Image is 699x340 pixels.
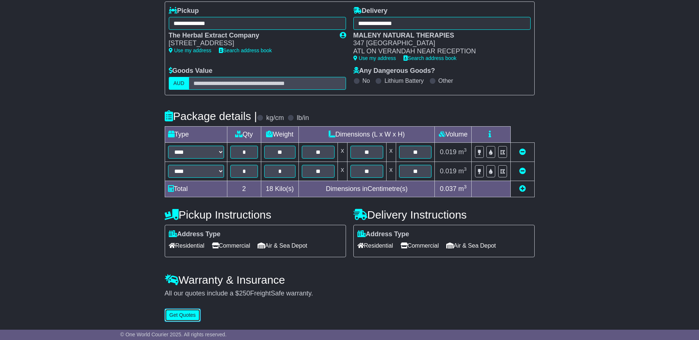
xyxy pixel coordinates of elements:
div: [STREET_ADDRESS] [169,39,332,47]
span: Residential [169,240,205,251]
span: 0.019 [440,167,457,175]
td: Type [165,126,227,142]
sup: 3 [464,166,467,172]
span: Air & Sea Depot [446,240,496,251]
label: Delivery [353,7,388,15]
div: 347 [GEOGRAPHIC_DATA] [353,39,523,47]
span: Air & Sea Depot [258,240,307,251]
label: Address Type [357,230,409,238]
span: m [458,167,467,175]
label: lb/in [297,114,309,122]
span: 0.037 [440,185,457,192]
label: Any Dangerous Goods? [353,67,435,75]
label: Other [438,77,453,84]
a: Use my address [353,55,396,61]
div: All our quotes include a $ FreightSafe warranty. [165,290,535,298]
label: No [363,77,370,84]
label: AUD [169,77,189,90]
td: Dimensions in Centimetre(s) [298,181,435,197]
span: 18 [266,185,273,192]
span: 250 [239,290,250,297]
div: MALENY NATURAL THERAPIES [353,32,523,40]
a: Add new item [519,185,526,192]
td: 2 [227,181,261,197]
span: m [458,185,467,192]
td: x [386,162,396,181]
label: Goods Value [169,67,213,75]
h4: Delivery Instructions [353,209,535,221]
td: Qty [227,126,261,142]
td: Dimensions (L x W x H) [298,126,435,142]
a: Remove this item [519,167,526,175]
span: © One World Courier 2025. All rights reserved. [120,332,227,337]
label: Pickup [169,7,199,15]
div: The Herbal Extract Company [169,32,332,40]
h4: Package details | [165,110,257,122]
span: Residential [357,240,393,251]
span: Commercial [212,240,250,251]
label: Lithium Battery [384,77,424,84]
a: Use my address [169,47,212,53]
td: Volume [435,126,472,142]
a: Search address book [403,55,457,61]
td: Total [165,181,227,197]
label: kg/cm [266,114,284,122]
td: Weight [261,126,298,142]
a: Search address book [219,47,272,53]
td: x [386,142,396,162]
button: Get Quotes [165,309,201,322]
span: 0.019 [440,148,457,156]
sup: 3 [464,184,467,190]
span: Commercial [401,240,439,251]
a: Remove this item [519,148,526,156]
td: x [338,162,347,181]
sup: 3 [464,147,467,153]
h4: Warranty & Insurance [165,274,535,286]
h4: Pickup Instructions [165,209,346,221]
div: ATL ON VERANDAH NEAR RECEPTION [353,47,523,56]
td: Kilo(s) [261,181,298,197]
span: m [458,148,467,156]
label: Address Type [169,230,221,238]
td: x [338,142,347,162]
